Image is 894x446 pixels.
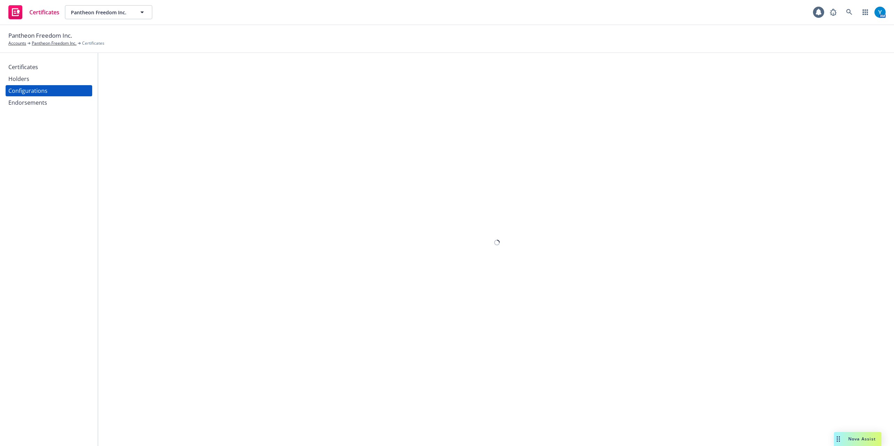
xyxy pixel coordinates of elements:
a: Report a Bug [826,5,840,19]
span: Certificates [29,9,59,15]
a: Configurations [6,85,92,96]
a: Holders [6,73,92,84]
span: Pantheon Freedom Inc. [8,31,72,40]
a: Certificates [6,2,62,22]
button: Pantheon Freedom Inc. [65,5,152,19]
a: Endorsements [6,97,92,108]
div: Certificates [8,61,38,73]
a: Accounts [8,40,26,46]
div: Endorsements [8,97,47,108]
div: Configurations [8,85,47,96]
a: Pantheon Freedom Inc. [32,40,76,46]
span: Pantheon Freedom Inc. [71,9,131,16]
span: Certificates [82,40,104,46]
div: Drag to move [834,432,843,446]
button: Nova Assist [834,432,881,446]
a: Search [842,5,856,19]
div: Holders [8,73,29,84]
a: Certificates [6,61,92,73]
img: photo [874,7,886,18]
span: Nova Assist [848,436,876,442]
a: Switch app [858,5,872,19]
